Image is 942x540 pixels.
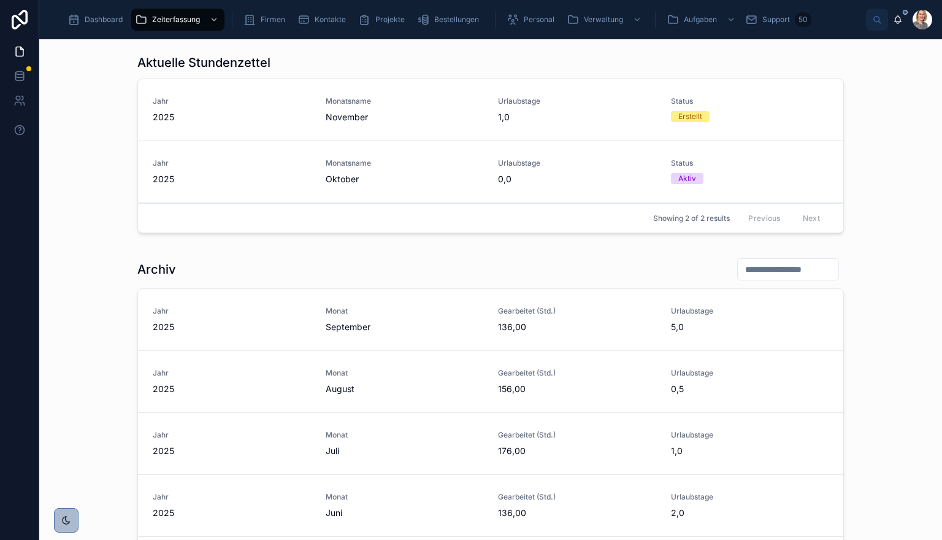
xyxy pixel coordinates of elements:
span: September [326,321,484,333]
span: November [326,111,484,123]
a: Support50 [741,9,815,31]
span: Aufgaben [684,15,717,25]
span: Monat [326,306,484,316]
a: Jahr2025MonatJuliGearbeitet (Std.)176,00Urlaubstage1,0 [138,413,843,475]
span: 2025 [153,321,311,333]
span: Urlaubstage [671,306,829,316]
span: Gearbeitet (Std.) [498,306,656,316]
span: 2025 [153,507,311,519]
span: Verwaltung [584,15,623,25]
a: Zeiterfassung [131,9,224,31]
span: Monat [326,430,484,440]
span: 2,0 [671,507,829,519]
span: 136,00 [498,321,656,333]
span: 136,00 [498,507,656,519]
span: 1,0 [671,445,829,457]
span: Monatsname [326,158,484,168]
a: Projekte [354,9,413,31]
span: 156,00 [498,383,656,395]
span: Kontakte [315,15,346,25]
a: Kontakte [294,9,354,31]
span: Gearbeitet (Std.) [498,492,656,502]
a: Personal [503,9,563,31]
span: 2025 [153,445,311,457]
span: Zeiterfassung [152,15,200,25]
span: Monatsname [326,96,484,106]
span: Support [762,15,790,25]
span: Jahr [153,306,311,316]
h1: Aktuelle Stundenzettel [137,54,270,71]
span: 2025 [153,383,311,395]
span: Dashboard [85,15,123,25]
div: Erstellt [678,111,702,122]
div: scrollable content [59,6,866,33]
a: Jahr2025MonatsnameNovemberUrlaubstage1,0StatusErstellt [138,79,843,141]
span: Urlaubstage [498,96,656,106]
span: Firmen [261,15,285,25]
a: Bestellungen [413,9,488,31]
span: Jahr [153,368,311,378]
span: Monat [326,492,484,502]
a: Jahr2025MonatsnameOktoberUrlaubstage0,0StatusAktiv [138,141,843,203]
span: Jahr [153,492,311,502]
span: Status [671,158,829,168]
a: Jahr2025MonatAugustGearbeitet (Std.)156,00Urlaubstage0,5 [138,351,843,413]
a: Verwaltung [563,9,648,31]
span: Bestellungen [434,15,479,25]
span: Juni [326,507,484,519]
span: August [326,383,484,395]
a: Jahr2025MonatSeptemberGearbeitet (Std.)136,00Urlaubstage5,0 [138,289,843,351]
span: 1,0 [498,111,656,123]
span: Jahr [153,430,311,440]
span: Urlaubstage [671,430,829,440]
a: Firmen [240,9,294,31]
span: Urlaubstage [671,368,829,378]
span: Personal [524,15,554,25]
span: Urlaubstage [498,158,656,168]
span: 0,0 [498,173,656,185]
h1: Archiv [137,261,176,278]
a: Jahr2025MonatJuniGearbeitet (Std.)136,00Urlaubstage2,0 [138,475,843,537]
a: Dashboard [64,9,131,31]
span: Jahr [153,158,311,168]
span: 2025 [153,111,311,123]
span: Urlaubstage [671,492,829,502]
div: Aktiv [678,173,696,184]
span: Juli [326,445,484,457]
span: 2025 [153,173,311,185]
a: Aufgaben [663,9,741,31]
span: Oktober [326,173,484,185]
span: 176,00 [498,445,656,457]
span: 0,5 [671,383,829,395]
span: Monat [326,368,484,378]
span: Jahr [153,96,311,106]
span: 5,0 [671,321,829,333]
span: Gearbeitet (Std.) [498,430,656,440]
span: Showing 2 of 2 results [653,214,730,223]
span: Status [671,96,829,106]
span: Gearbeitet (Std.) [498,368,656,378]
span: Projekte [375,15,405,25]
div: 50 [795,12,811,27]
